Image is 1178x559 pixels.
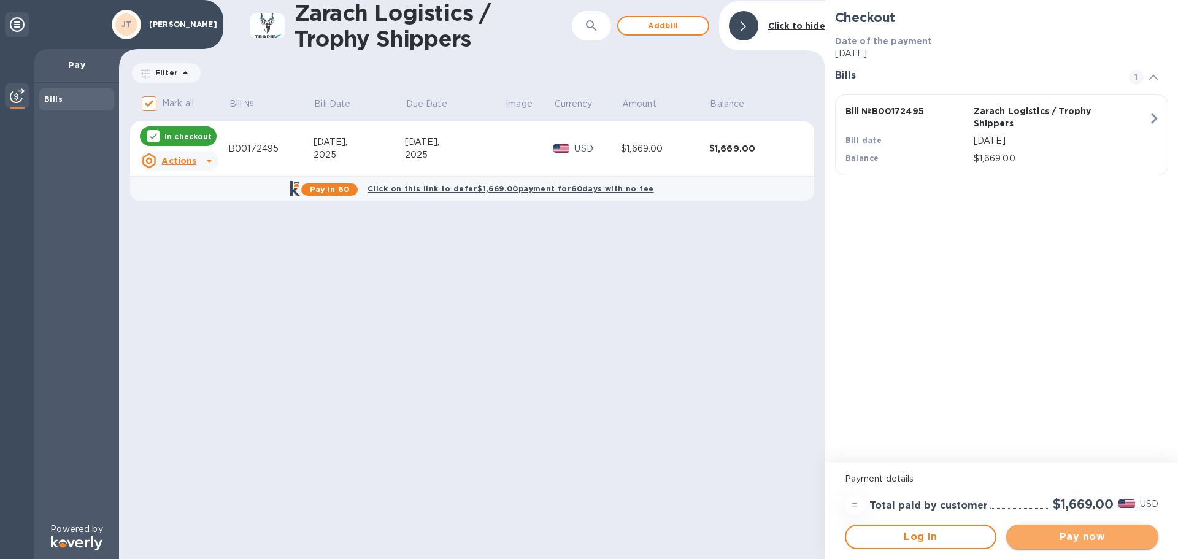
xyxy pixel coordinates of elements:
[974,152,1148,165] p: $1,669.00
[229,98,255,110] p: Bill №
[406,98,447,110] p: Due Date
[845,495,864,515] div: =
[628,18,698,33] span: Add bill
[149,20,210,29] p: [PERSON_NAME]
[310,185,350,194] b: Pay in 60
[314,98,366,110] span: Bill Date
[622,98,672,110] span: Amount
[368,184,653,193] b: Click on this link to defer $1,669.00 payment for 60 days with no fee
[869,500,988,512] h3: Total paid by customer
[835,10,1168,25] h2: Checkout
[162,97,194,110] p: Mark all
[555,98,593,110] p: Currency
[228,142,314,155] div: B00172495
[845,105,969,117] p: Bill № B00172495
[845,136,882,145] b: Bill date
[835,94,1168,175] button: Bill №B00172495Zarach Logistics / Trophy ShippersBill date[DATE]Balance$1,669.00
[574,142,621,155] p: USD
[845,153,879,163] b: Balance
[164,131,212,142] p: In checkout
[406,98,463,110] span: Due Date
[835,47,1168,60] p: [DATE]
[1118,499,1135,508] img: USD
[405,148,505,161] div: 2025
[835,36,933,46] b: Date of the payment
[710,98,744,110] p: Balance
[150,67,178,78] p: Filter
[314,98,350,110] p: Bill Date
[617,16,709,36] button: Addbill
[856,530,986,544] span: Log in
[51,536,102,550] img: Logo
[1006,525,1158,549] button: Pay now
[974,134,1148,147] p: [DATE]
[161,156,196,166] u: Actions
[314,136,405,148] div: [DATE],
[768,21,825,31] b: Click to hide
[314,148,405,161] div: 2025
[1129,70,1144,85] span: 1
[44,94,63,104] b: Bills
[121,20,132,29] b: JT
[1016,530,1149,544] span: Pay now
[506,98,533,110] p: Image
[835,70,1114,82] h3: Bills
[44,59,109,71] p: Pay
[710,98,760,110] span: Balance
[621,142,709,155] div: $1,669.00
[1053,496,1114,512] h2: $1,669.00
[553,144,570,153] img: USD
[405,136,505,148] div: [DATE],
[974,105,1097,129] p: Zarach Logistics / Trophy Shippers
[229,98,271,110] span: Bill №
[50,523,102,536] p: Powered by
[845,472,1158,485] p: Payment details
[1140,498,1158,511] p: USD
[845,525,997,549] button: Log in
[622,98,656,110] p: Amount
[709,142,798,155] div: $1,669.00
